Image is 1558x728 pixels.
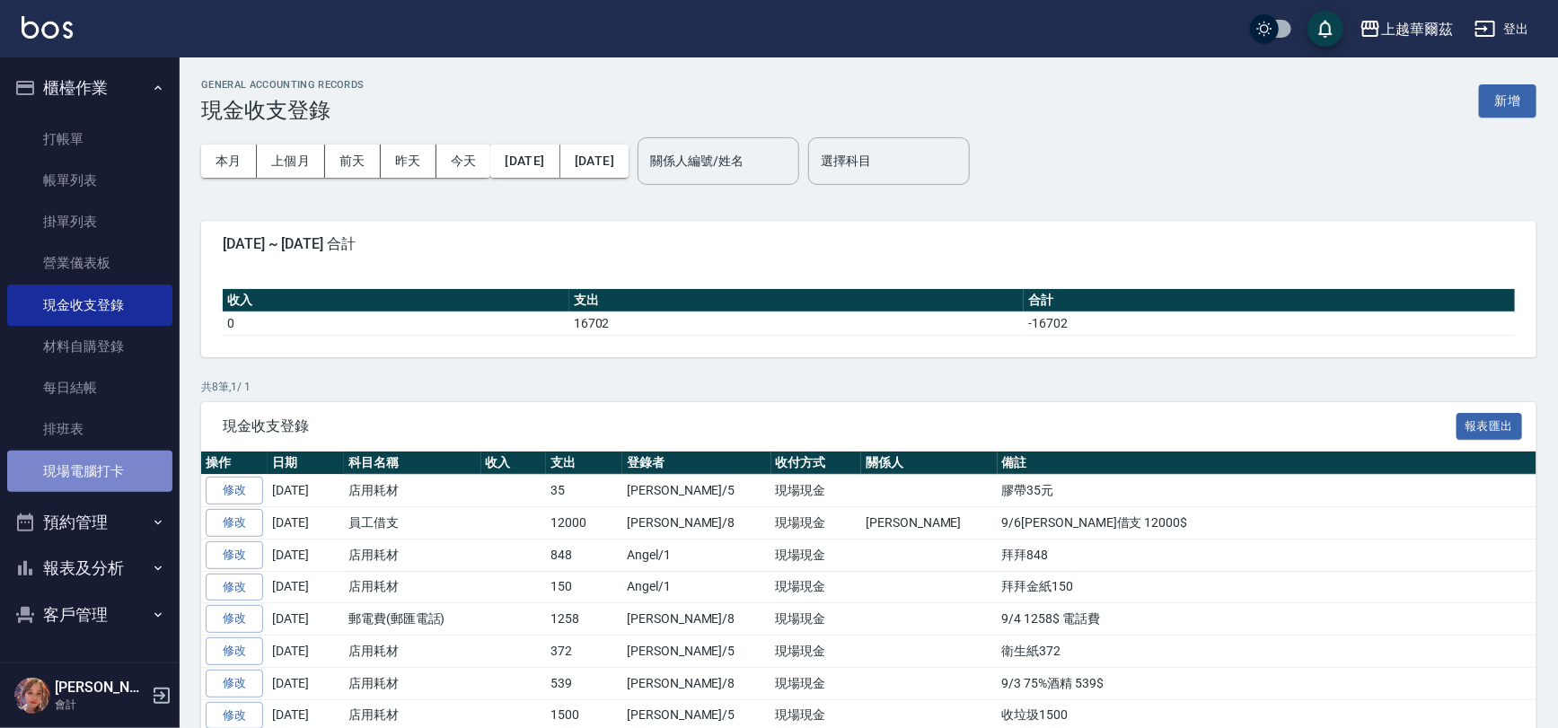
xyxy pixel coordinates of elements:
[223,311,569,335] td: 0
[206,637,263,665] a: 修改
[7,592,172,638] button: 客戶管理
[998,475,1536,507] td: 膠帶35元
[1479,92,1536,109] a: 新增
[206,605,263,633] a: 修改
[7,451,172,492] a: 現場電腦打卡
[490,145,559,178] button: [DATE]
[569,311,1025,335] td: 16702
[201,98,365,123] h3: 現金收支登錄
[206,574,263,601] a: 修改
[223,235,1515,253] span: [DATE] ~ [DATE] 合計
[206,509,263,537] a: 修改
[344,452,481,475] th: 科目名稱
[771,539,862,571] td: 現場現金
[569,289,1025,312] th: 支出
[22,16,73,39] img: Logo
[268,603,344,636] td: [DATE]
[344,603,481,636] td: 郵電費(郵匯電話)
[206,477,263,504] a: 修改
[7,285,172,326] a: 現金收支登錄
[206,541,263,569] a: 修改
[622,571,770,603] td: Angel/1
[622,667,770,699] td: [PERSON_NAME]/8
[998,667,1536,699] td: 9/3 75%酒精 539$
[622,603,770,636] td: [PERSON_NAME]/8
[1457,413,1523,441] button: 報表匯出
[1352,11,1460,48] button: 上越華爾茲
[771,667,862,699] td: 現場現金
[7,242,172,284] a: 營業儀表板
[201,452,268,475] th: 操作
[546,475,622,507] td: 35
[7,408,172,450] a: 排班表
[546,539,622,571] td: 848
[201,145,257,178] button: 本月
[546,603,622,636] td: 1258
[998,507,1536,539] td: 9/6[PERSON_NAME]借支 12000$
[622,539,770,571] td: Angel/1
[7,545,172,592] button: 報表及分析
[325,145,381,178] button: 前天
[771,636,862,668] td: 現場現金
[622,452,770,475] th: 登錄者
[546,571,622,603] td: 150
[481,452,547,475] th: 收入
[7,65,172,111] button: 櫃檯作業
[546,507,622,539] td: 12000
[1381,18,1453,40] div: 上越華爾茲
[257,145,325,178] button: 上個月
[771,571,862,603] td: 現場現金
[771,603,862,636] td: 現場現金
[206,670,263,697] a: 修改
[1467,13,1536,46] button: 登出
[998,452,1536,475] th: 備註
[771,452,862,475] th: 收付方式
[55,679,146,697] h5: [PERSON_NAME]
[436,145,491,178] button: 今天
[268,475,344,507] td: [DATE]
[344,667,481,699] td: 店用耗材
[1024,311,1515,335] td: -16702
[344,539,481,571] td: 店用耗材
[55,697,146,713] p: 會計
[1024,289,1515,312] th: 合計
[268,539,344,571] td: [DATE]
[7,160,172,201] a: 帳單列表
[344,636,481,668] td: 店用耗材
[223,289,569,312] th: 收入
[7,118,172,160] a: 打帳單
[268,571,344,603] td: [DATE]
[1307,11,1343,47] button: save
[861,507,997,539] td: [PERSON_NAME]
[546,667,622,699] td: 539
[622,636,770,668] td: [PERSON_NAME]/5
[771,507,862,539] td: 現場現金
[1457,417,1523,434] a: 報表匯出
[861,452,997,475] th: 關係人
[771,475,862,507] td: 現場現金
[268,452,344,475] th: 日期
[201,379,1536,395] p: 共 8 筆, 1 / 1
[622,507,770,539] td: [PERSON_NAME]/8
[268,636,344,668] td: [DATE]
[7,367,172,408] a: 每日結帳
[381,145,436,178] button: 昨天
[546,636,622,668] td: 372
[344,507,481,539] td: 員工借支
[998,603,1536,636] td: 9/4 1258$ 電話費
[7,499,172,546] button: 預約管理
[268,667,344,699] td: [DATE]
[998,539,1536,571] td: 拜拜848
[998,571,1536,603] td: 拜拜金紙150
[1479,84,1536,118] button: 新增
[14,678,50,714] img: Person
[344,571,481,603] td: 店用耗材
[7,201,172,242] a: 掛單列表
[201,79,365,91] h2: GENERAL ACCOUNTING RECORDS
[622,475,770,507] td: [PERSON_NAME]/5
[223,417,1457,435] span: 現金收支登錄
[7,326,172,367] a: 材料自購登錄
[998,636,1536,668] td: 衛生紙372
[546,452,622,475] th: 支出
[560,145,629,178] button: [DATE]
